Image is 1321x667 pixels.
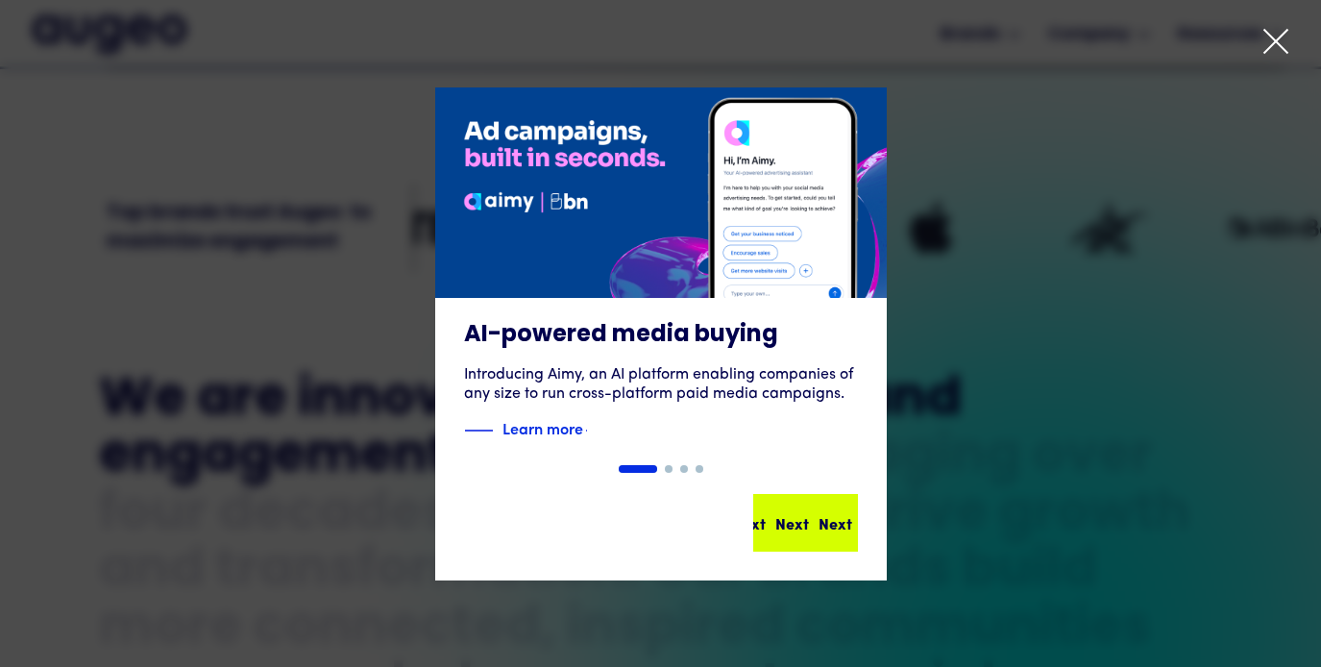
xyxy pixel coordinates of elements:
[464,419,493,442] img: Blue decorative line
[619,465,657,473] div: Show slide 1 of 4
[775,511,809,534] div: Next
[435,87,887,465] a: AI-powered media buyingIntroducing Aimy, an AI platform enabling companies of any size to run cro...
[696,465,703,473] div: Show slide 4 of 4
[665,465,673,473] div: Show slide 2 of 4
[585,419,614,442] img: Blue text arrow
[753,494,858,552] a: NextNextNext
[502,417,583,438] strong: Learn more
[464,321,858,350] h3: AI-powered media buying
[680,465,688,473] div: Show slide 3 of 4
[819,511,852,534] div: Next
[464,365,858,404] div: Introducing Aimy, an AI platform enabling companies of any size to run cross-platform paid media ...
